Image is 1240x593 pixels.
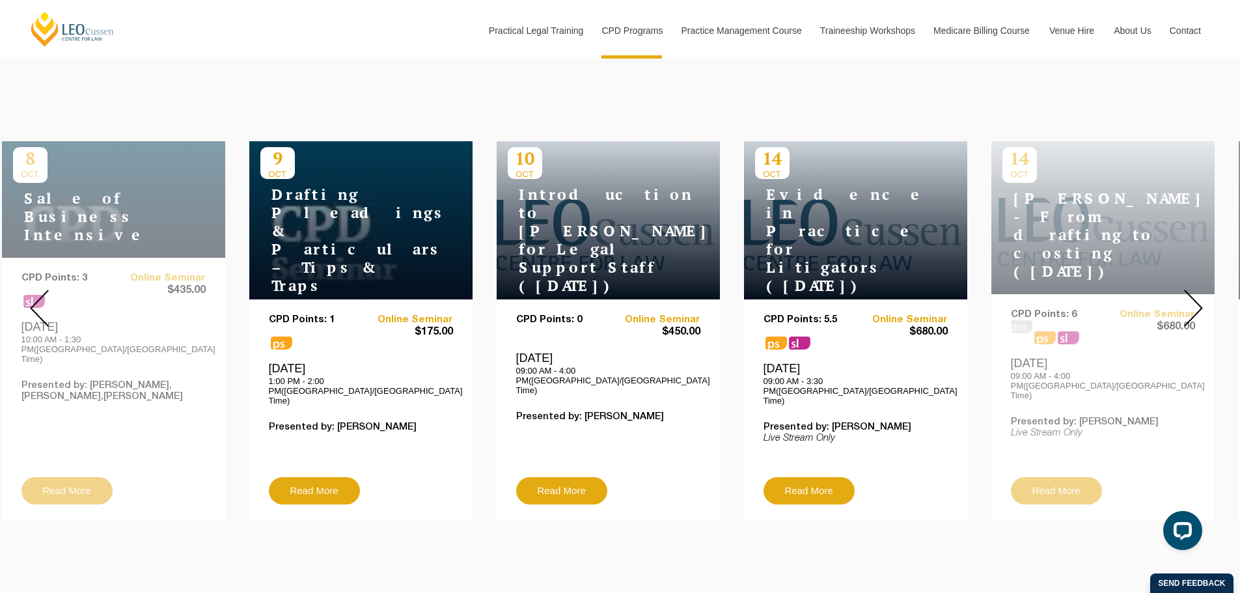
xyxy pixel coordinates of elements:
[516,366,700,395] p: 09:00 AM - 4:00 PM([GEOGRAPHIC_DATA]/[GEOGRAPHIC_DATA] Time)
[260,186,423,295] h4: Drafting Pleadings & Particulars – Tips & Traps
[755,186,918,295] h4: Evidence in Practice for Litigators ([DATE])
[672,3,810,59] a: Practice Management Course
[855,314,948,325] a: Online Seminar
[608,325,700,339] span: $450.00
[765,337,787,350] span: ps
[269,361,453,406] div: [DATE]
[269,376,453,406] p: 1:00 PM - 2:00 PM([GEOGRAPHIC_DATA]/[GEOGRAPHIC_DATA] Time)
[260,169,295,179] span: OCT
[789,337,810,350] span: sl
[755,169,790,179] span: OCT
[810,3,924,59] a: Traineeship Workshops
[608,314,700,325] a: Online Seminar
[508,147,542,169] p: 10
[764,477,855,504] a: Read More
[508,186,670,295] h4: Introduction to [PERSON_NAME] for Legal Support Staff ([DATE])
[755,147,790,169] p: 14
[361,314,453,325] a: Online Seminar
[1153,506,1207,560] iframe: LiveChat chat widget
[924,3,1040,59] a: Medicare Billing Course
[516,411,700,422] p: Presented by: [PERSON_NAME]
[260,147,295,169] p: 9
[269,314,361,325] p: CPD Points: 1
[516,477,607,504] a: Read More
[764,376,948,406] p: 09:00 AM - 3:30 PM([GEOGRAPHIC_DATA]/[GEOGRAPHIC_DATA] Time)
[508,169,542,179] span: OCT
[1104,3,1160,59] a: About Us
[855,325,948,339] span: $680.00
[29,10,116,48] a: [PERSON_NAME] Centre for Law
[271,337,292,350] span: ps
[764,422,948,433] p: Presented by: [PERSON_NAME]
[30,290,49,327] img: Prev
[1160,3,1211,59] a: Contact
[516,351,700,395] div: [DATE]
[479,3,592,59] a: Practical Legal Training
[516,314,609,325] p: CPD Points: 0
[269,422,453,433] p: Presented by: [PERSON_NAME]
[764,433,948,444] p: Live Stream Only
[764,314,856,325] p: CPD Points: 5.5
[1040,3,1104,59] a: Venue Hire
[269,477,360,504] a: Read More
[361,325,453,339] span: $175.00
[592,3,671,59] a: CPD Programs
[764,361,948,406] div: [DATE]
[1184,290,1203,327] img: Next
